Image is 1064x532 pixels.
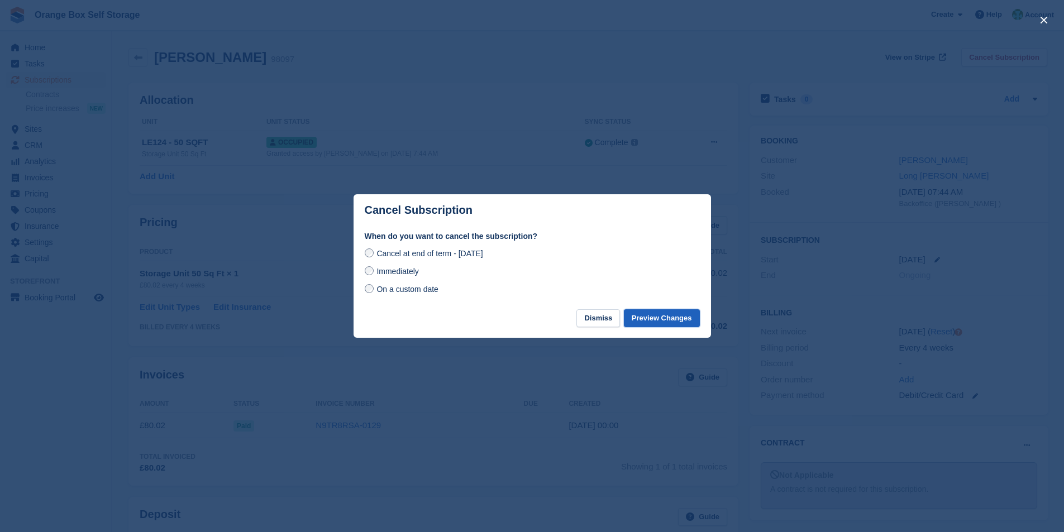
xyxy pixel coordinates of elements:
button: Preview Changes [624,309,700,328]
span: Immediately [376,267,418,276]
button: close [1035,11,1053,29]
input: On a custom date [365,284,374,293]
label: When do you want to cancel the subscription? [365,231,700,242]
p: Cancel Subscription [365,204,473,217]
input: Cancel at end of term - [DATE] [365,248,374,257]
button: Dismiss [576,309,620,328]
input: Immediately [365,266,374,275]
span: Cancel at end of term - [DATE] [376,249,483,258]
span: On a custom date [376,285,438,294]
